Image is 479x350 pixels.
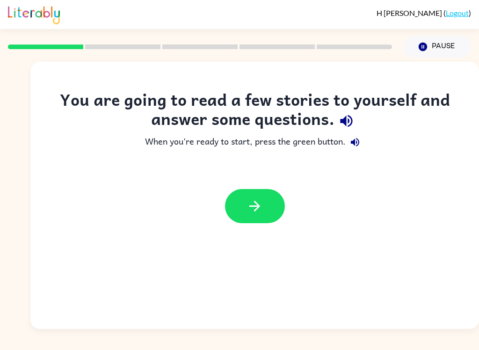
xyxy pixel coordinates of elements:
span: H [PERSON_NAME] [377,8,443,17]
div: ( ) [377,8,471,17]
button: Pause [403,36,471,58]
a: Logout [446,8,469,17]
img: Literably [8,4,60,24]
div: When you're ready to start, press the green button. [49,133,460,152]
div: You are going to read a few stories to yourself and answer some questions. [49,90,460,133]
